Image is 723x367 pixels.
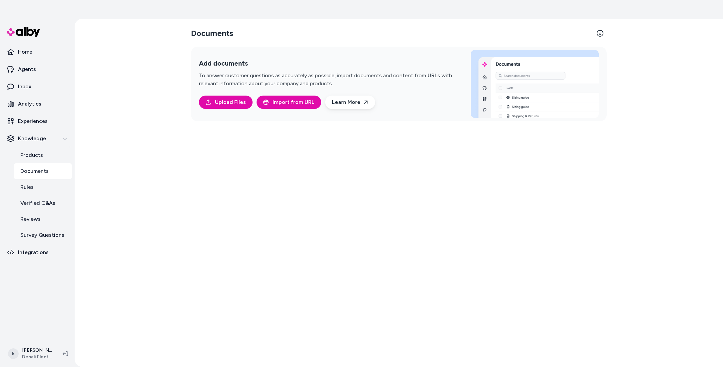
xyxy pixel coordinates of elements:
[257,96,321,109] button: Import from URL
[22,354,52,360] span: Denali Electronics EU
[3,79,72,95] a: Inbox
[14,147,72,163] a: Products
[14,227,72,243] a: Survey Questions
[3,44,72,60] a: Home
[273,98,315,106] span: Import from URL
[18,48,32,56] p: Home
[3,113,72,129] a: Experiences
[199,96,253,109] button: Upload Files
[199,72,455,88] p: To answer customer questions as accurately as possible, import documents and content from URLs wi...
[18,100,41,108] p: Analytics
[18,135,46,143] p: Knowledge
[14,163,72,179] a: Documents
[199,59,455,68] h2: Add documents
[471,50,599,118] img: Add documents
[3,244,72,260] a: Integrations
[18,83,31,91] p: Inbox
[20,215,41,223] p: Reviews
[18,65,36,73] p: Agents
[3,96,72,112] a: Analytics
[18,117,48,125] p: Experiences
[14,195,72,211] a: Verified Q&As
[18,248,49,256] p: Integrations
[3,131,72,147] button: Knowledge
[325,96,375,109] a: Learn More
[191,28,233,39] h2: Documents
[20,231,64,239] p: Survey Questions
[20,183,34,191] p: Rules
[7,27,40,37] img: alby Logo
[3,61,72,77] a: Agents
[20,167,49,175] p: Documents
[4,343,57,364] button: E[PERSON_NAME]Denali Electronics EU
[215,98,246,106] span: Upload Files
[20,199,55,207] p: Verified Q&As
[22,347,52,354] p: [PERSON_NAME]
[14,179,72,195] a: Rules
[8,348,19,359] span: E
[20,151,43,159] p: Products
[14,211,72,227] a: Reviews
